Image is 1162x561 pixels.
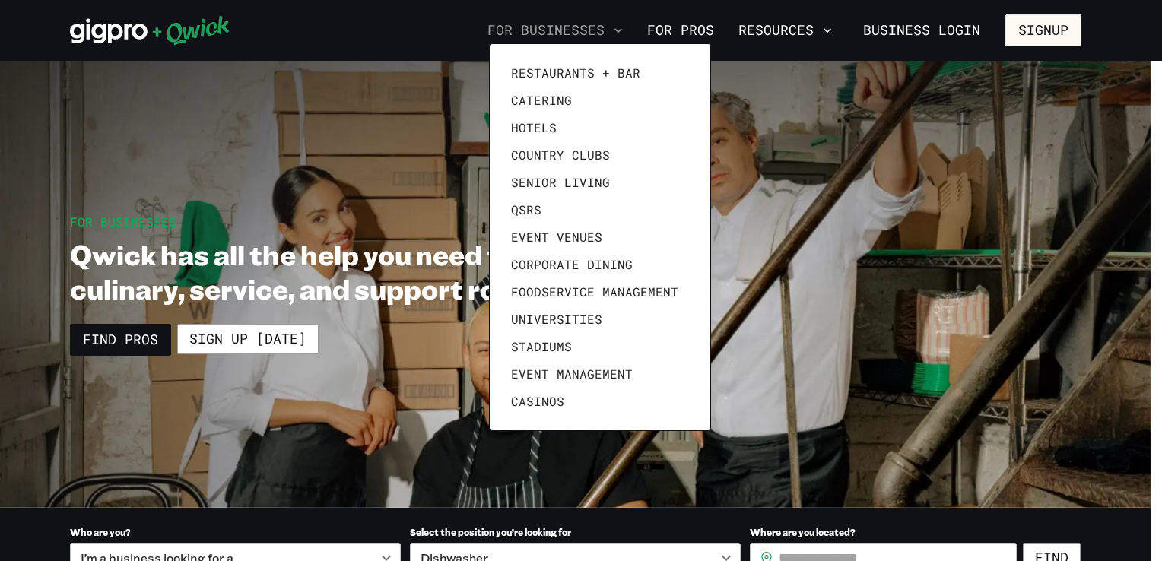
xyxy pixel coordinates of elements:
span: Hotels [511,120,557,135]
span: Catering [511,93,572,108]
span: Senior Living [511,175,610,190]
span: Foodservice Management [511,284,678,300]
span: Corporate Dining [511,257,633,272]
span: Casinos [511,394,564,409]
span: Event Venues [511,230,602,245]
span: Country Clubs [511,147,610,163]
span: Event Management [511,366,633,382]
span: Restaurants + Bar [511,65,640,81]
span: Stadiums [511,339,572,354]
span: QSRs [511,202,541,217]
span: Universities [511,312,602,327]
